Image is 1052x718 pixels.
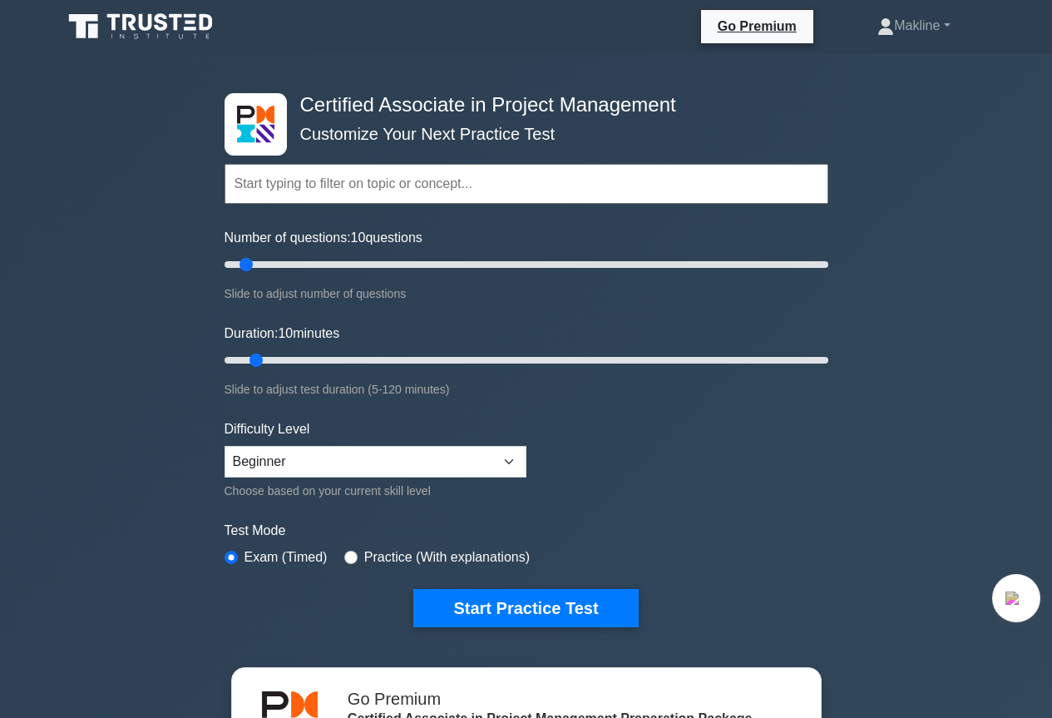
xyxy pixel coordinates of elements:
input: Start typing to filter on topic or concept... [225,164,828,204]
div: Slide to adjust test duration (5-120 minutes) [225,379,828,399]
label: Difficulty Level [225,419,310,439]
span: 10 [278,326,293,340]
a: Makline [837,9,990,42]
label: Duration: minutes [225,324,340,344]
span: 10 [351,230,366,245]
label: Number of questions: questions [225,228,422,248]
div: Choose based on your current skill level [225,481,526,501]
a: Go Premium [708,16,807,37]
h4: Certified Associate in Project Management [294,93,747,117]
label: Practice (With explanations) [364,547,530,567]
div: Slide to adjust number of questions [225,284,828,304]
button: Start Practice Test [413,589,638,627]
label: Test Mode [225,521,828,541]
label: Exam (Timed) [244,547,328,567]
